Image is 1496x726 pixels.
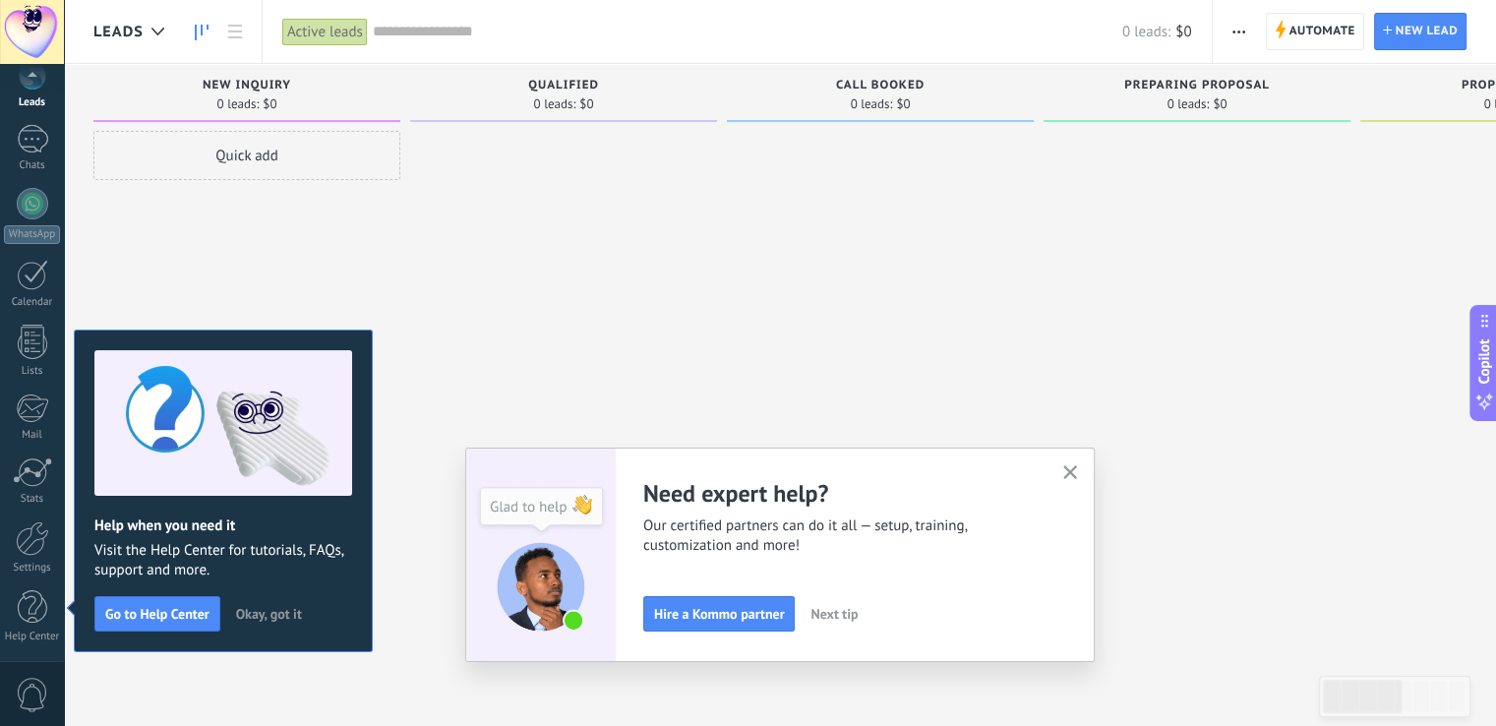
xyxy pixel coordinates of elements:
[654,607,784,621] span: Hire a Kommo partner
[643,478,1039,509] h2: Need expert help?
[4,96,61,109] div: Leads
[282,18,368,46] div: Active leads
[1213,98,1227,110] span: $0
[94,541,352,580] span: Visit the Help Center for tutorials, FAQs, support and more.
[217,98,260,110] span: 0 leads:
[810,607,858,621] span: Next tip
[4,296,61,309] div: Calendar
[4,225,60,244] div: WhatsApp
[1053,79,1341,95] div: Preparing proposal
[218,13,252,51] a: List
[93,131,400,180] div: Quick add
[643,516,1039,556] span: Our certified partners can do it all — setup, training, customization and more!
[1122,23,1170,41] span: 0 leads:
[1225,13,1253,50] button: More
[737,79,1024,95] div: Call booked
[105,607,209,621] span: Go to Help Center
[94,596,220,632] button: Go to Help Center
[528,79,599,92] span: Qualified
[643,596,795,632] button: Hire a Kommo partner
[579,98,593,110] span: $0
[93,23,144,41] span: Leads
[4,562,61,575] div: Settings
[203,79,291,92] span: New inquiry
[1474,339,1494,385] span: Copilot
[420,79,707,95] div: Qualified
[534,98,576,110] span: 0 leads:
[896,98,910,110] span: $0
[802,599,867,629] button: Next tip
[4,631,61,643] div: Help Center
[263,98,276,110] span: $0
[4,493,61,506] div: Stats
[1266,13,1364,50] a: Automate
[1124,79,1270,92] span: Preparing proposal
[1167,98,1210,110] span: 0 leads:
[4,365,61,378] div: Lists
[1289,14,1355,49] span: Automate
[1374,13,1466,50] a: New lead
[94,516,352,535] h2: Help when you need it
[227,599,311,629] button: Okay, got it
[236,607,302,621] span: Okay, got it
[4,429,61,442] div: Mail
[4,159,61,172] div: Chats
[1396,14,1458,49] span: New lead
[103,79,390,95] div: New inquiry
[851,98,893,110] span: 0 leads:
[1175,23,1191,41] span: $0
[836,79,925,92] span: Call booked
[185,13,218,51] a: Leads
